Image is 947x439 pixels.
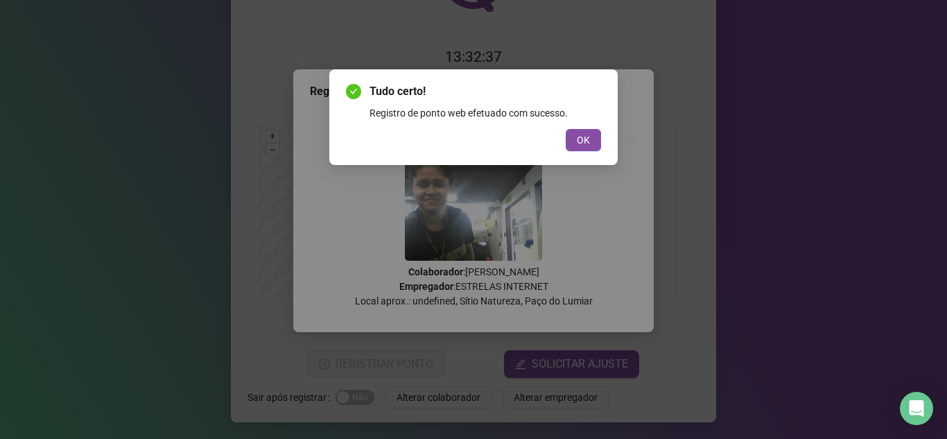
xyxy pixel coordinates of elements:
span: OK [577,132,590,148]
span: check-circle [346,84,361,99]
span: Tudo certo! [370,83,601,100]
div: Open Intercom Messenger [900,392,933,425]
div: Registro de ponto web efetuado com sucesso. [370,105,601,121]
button: OK [566,129,601,151]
